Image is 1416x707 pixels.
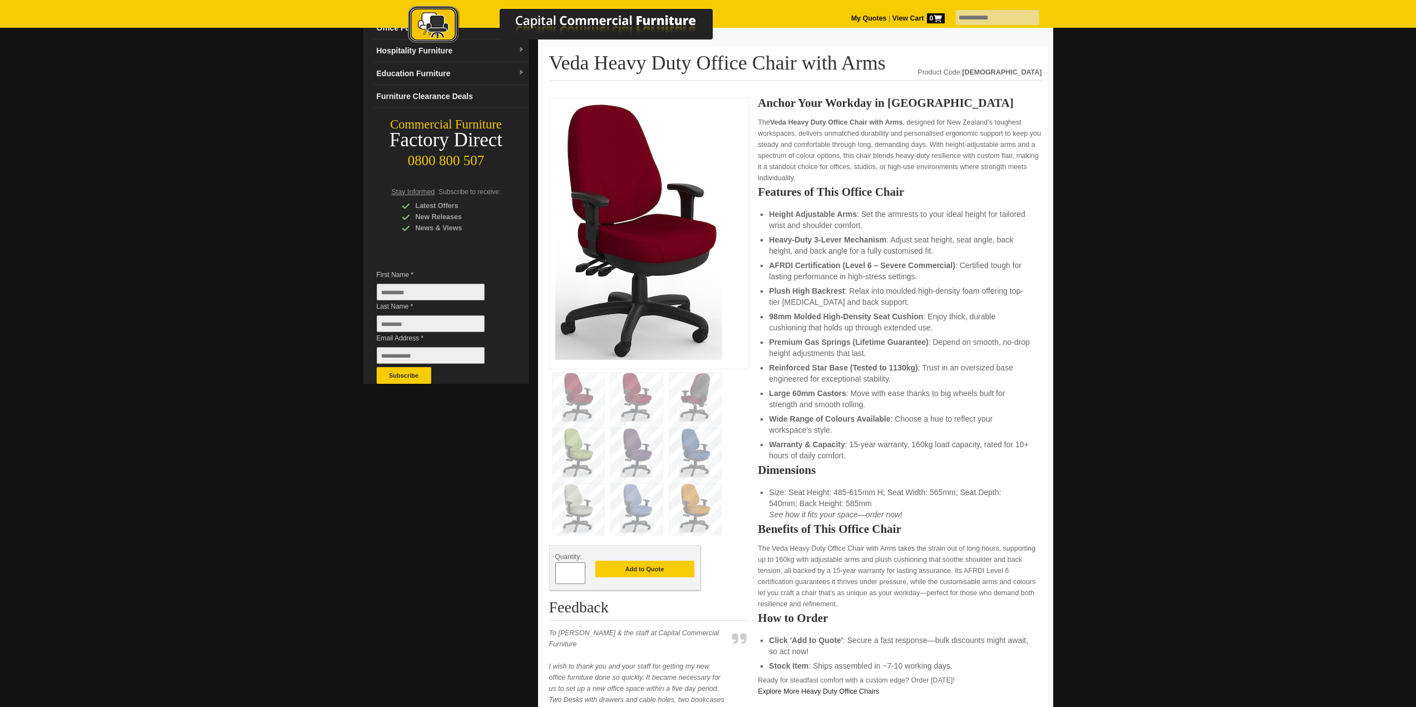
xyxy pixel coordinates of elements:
div: News & Views [402,223,507,234]
p: The Veda Heavy Duty Office Chair with Arms takes the strain out of long hours, supporting up to 1... [758,543,1042,610]
li: : Move with ease thanks to big wheels built for strength and smooth rolling. [769,388,1030,410]
a: Office Furnituredropdown [372,17,529,39]
span: Stay Informed [392,188,435,196]
li: : Secure a fast response—bulk discounts might await, so act now! [769,635,1030,657]
a: Hospitality Furnituredropdown [372,39,529,62]
strong: Heavy-Duty 3-Lever Mechanism [769,235,886,244]
li: Size: Seat Height: 485-615mm H; Seat Width: 565mm; Seat Depth: 540mm; Back Height: 585mm [769,487,1030,520]
strong: AFRDI Certification (Level 6 – Severe Commercial) [769,261,955,270]
em: See how it fits your space—order now! [769,510,902,519]
h1: Veda Heavy Duty Office Chair with Arms [549,52,1042,81]
strong: Stock Item [769,661,808,670]
h2: Dimensions [758,464,1042,476]
div: Latest Offers [402,200,507,211]
h2: Anchor Your Workday in [GEOGRAPHIC_DATA] [758,97,1042,108]
span: Last Name * [377,301,501,312]
strong: Veda Heavy Duty Office Chair with Arms [770,118,903,126]
a: Explore More Heavy Duty Office Chairs [758,688,879,695]
li: : Certified tough for lasting performance in high-stress settings. [769,260,1030,282]
li: : Relax into moulded high-density foam offering top-tier [MEDICAL_DATA] and back support. [769,285,1030,308]
img: dropdown [518,70,525,76]
span: 0 [927,13,945,23]
button: Subscribe [377,367,431,384]
div: 0800 800 507 [363,147,529,169]
li: : 15-year warranty, 160kg load capacity, rated for 10+ hours of daily comfort. [769,439,1030,461]
li: : Enjoy thick, durable cushioning that holds up through extended use. [769,311,1030,333]
strong: [DEMOGRAPHIC_DATA] [962,68,1042,76]
div: Factory Direct [363,132,529,148]
img: Veda Heavy Duty Office Chair with adjustable arms and plush high back. [555,103,722,360]
a: Capital Commercial Furniture Logo [377,6,767,50]
img: Capital Commercial Furniture Logo [377,6,767,46]
strong: Height Adjustable Arms [769,210,857,219]
h2: Features of This Office Chair [758,186,1042,197]
li: : Depend on smooth, no-drop height adjustments that last. [769,337,1030,359]
h2: How to Order [758,612,1042,624]
strong: Large 60mm Castors [769,389,846,398]
li: : Ships assembled in ~7-10 working days. [769,660,1030,671]
input: Email Address * [377,347,485,364]
strong: Click 'Add to Quote' [769,636,843,645]
h2: Feedback [549,599,749,621]
button: Add to Quote [595,561,694,577]
li: : Choose a hue to reflect your workspace’s style. [769,413,1030,436]
input: First Name * [377,284,485,300]
a: View Cart0 [890,14,944,22]
li: : Adjust seat height, seat angle, back height, and back angle for a fully customised fit. [769,234,1030,256]
div: Commercial Furniture [363,117,529,132]
div: New Releases [402,211,507,223]
a: Furniture Clearance Deals [372,85,529,108]
strong: 98mm Molded High-Density Seat Cushion [769,312,923,321]
span: First Name * [377,269,501,280]
strong: View Cart [892,14,945,22]
strong: Warranty & Capacity [769,440,845,449]
li: : Set the armrests to your ideal height for tailored wrist and shoulder comfort. [769,209,1030,231]
p: Ready for steadfast comfort with a custom edge? Order [DATE]! [758,675,1042,697]
p: The , designed for New Zealand’s toughest workspaces, delivers unmatched durability and personali... [758,117,1042,184]
li: : Trust in an oversized base engineered for exceptional stability. [769,362,1030,384]
span: Subscribe to receive: [438,188,501,196]
span: Email Address * [377,333,501,344]
h2: Benefits of This Office Chair [758,523,1042,535]
strong: Plush High Backrest [769,286,845,295]
a: My Quotes [851,14,887,22]
input: Last Name * [377,315,485,332]
div: Product Code: [917,67,1042,78]
strong: Wide Range of Colours Available [769,414,890,423]
a: Education Furnituredropdown [372,62,529,85]
strong: Premium Gas Springs (Lifetime Guarantee) [769,338,928,347]
strong: Reinforced Star Base (Tested to 1130kg) [769,363,917,372]
span: Quantity: [555,553,582,561]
